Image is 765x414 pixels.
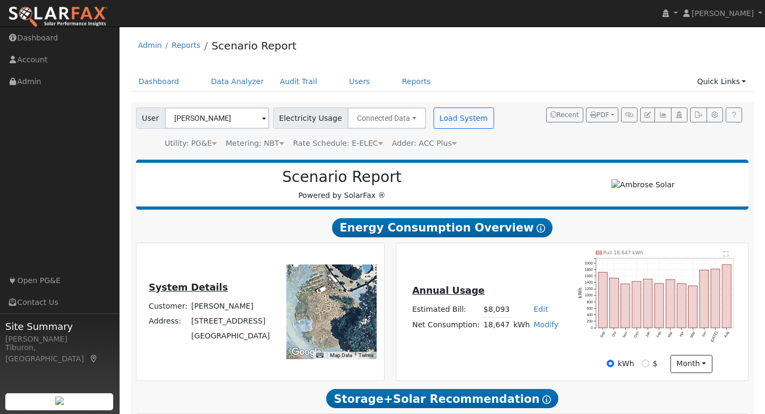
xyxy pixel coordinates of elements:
[203,72,272,92] a: Data Analyzer
[410,317,481,333] td: Net Consumption:
[586,313,593,317] text: 400
[482,302,512,318] td: $8,093
[147,313,190,328] td: Address:
[667,330,674,338] text: Mar
[190,329,272,344] td: [GEOGRAPHIC_DATA]
[326,389,558,408] span: Storage+Solar Recommendation
[55,396,64,405] img: retrieve
[165,107,269,129] input: Select a User
[611,179,675,191] img: Ambrose Solar
[8,6,108,28] img: SolarFax
[611,331,617,338] text: Oct
[599,331,606,339] text: Sep
[603,250,643,255] text: Pull 18,647 kWh
[542,395,551,404] i: Show Help
[410,302,481,318] td: Estimated Bill:
[141,168,543,201] div: Powered by SolarFax ®
[482,317,512,333] td: 18,647
[621,107,637,122] button: Generate Report Link
[165,138,217,149] div: Utility: PG&E
[392,138,457,149] div: Adder: ACC Plus
[5,319,114,334] span: Site Summary
[394,72,439,92] a: Reports
[700,270,709,328] rect: onclick=""
[131,72,188,92] a: Dashboard
[656,331,661,338] text: Feb
[537,224,545,233] i: Show Help
[654,284,664,328] rect: onclick=""
[724,251,729,257] text: 
[289,345,324,359] img: Google
[645,331,651,338] text: Jan
[272,72,325,92] a: Audit Trail
[226,138,284,149] div: Metering: NBT
[412,285,484,296] u: Annual Usage
[147,299,190,313] td: Customer:
[5,334,114,345] div: [PERSON_NAME]
[618,358,634,369] label: kWh
[136,107,165,129] span: User
[585,294,593,297] text: 1000
[643,279,652,328] rect: onclick=""
[585,274,593,278] text: 1600
[586,319,593,323] text: 200
[546,107,583,122] button: Recent
[586,307,593,310] text: 600
[688,286,698,328] rect: onclick=""
[190,313,272,328] td: [STREET_ADDRESS]
[289,345,324,359] a: Open this area in Google Maps (opens a new window)
[273,107,348,129] span: Electricity Usage
[701,331,707,338] text: Jun
[670,355,712,373] button: month
[590,111,609,119] span: PDF
[707,107,723,122] button: Settings
[585,268,593,271] text: 1800
[586,107,618,122] button: PDF
[690,330,696,339] text: May
[724,331,730,339] text: Aug
[633,330,640,338] text: Dec
[172,41,200,49] a: Reports
[533,305,548,313] a: Edit
[585,280,593,284] text: 1400
[89,354,99,363] a: Map
[677,284,686,328] rect: onclick=""
[711,269,720,328] rect: onclick=""
[577,288,583,299] text: kWh
[640,107,655,122] button: Edit User
[190,299,272,313] td: [PERSON_NAME]
[710,331,718,343] text: [DATE]
[642,360,649,367] input: $
[138,41,162,49] a: Admin
[609,278,618,328] rect: onclick=""
[726,107,742,122] a: Help Link
[632,281,641,328] rect: onclick=""
[591,326,593,329] text: 0
[722,264,731,328] rect: onclick=""
[147,168,537,186] h2: Scenario Report
[347,107,426,129] button: Connected Data
[332,218,552,237] span: Energy Consumption Overview
[341,72,378,92] a: Users
[5,342,114,365] div: Tiburon, [GEOGRAPHIC_DATA]
[622,330,628,338] text: Nov
[359,352,373,358] a: Terms (opens in new tab)
[654,107,671,122] button: Multi-Series Graph
[598,272,607,328] rect: onclick=""
[585,287,593,291] text: 1200
[533,320,558,329] a: Modify
[585,261,593,265] text: 2000
[316,352,324,359] button: Keyboard shortcuts
[293,139,383,147] span: Alias: HETOUD
[666,280,675,328] rect: onclick=""
[149,282,228,293] u: System Details
[512,317,532,333] td: kWh
[621,284,630,328] rect: onclick=""
[607,360,614,367] input: kWh
[211,39,296,52] a: Scenario Report
[330,352,352,359] button: Map Data
[690,107,707,122] button: Export Interval Data
[692,9,754,18] span: [PERSON_NAME]
[433,107,494,129] button: Load System
[586,300,593,304] text: 800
